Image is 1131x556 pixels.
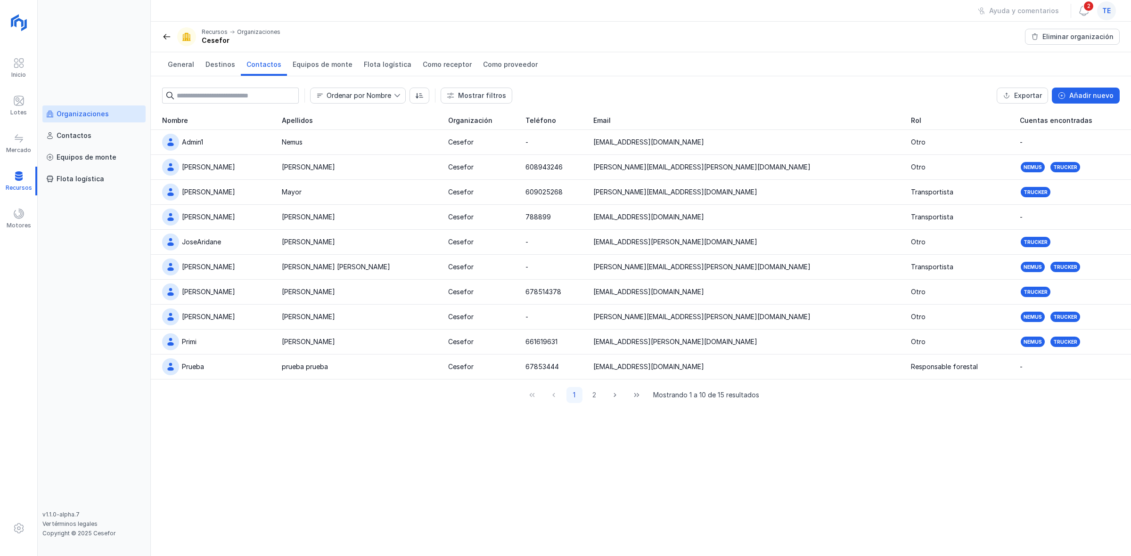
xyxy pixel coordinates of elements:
[1020,212,1023,222] div: -
[1024,338,1042,345] div: Nemus
[282,237,335,247] div: [PERSON_NAME]
[525,212,551,222] div: 788899
[282,187,302,197] div: Mayor
[182,162,235,172] div: [PERSON_NAME]
[441,88,512,104] button: Mostrar filtros
[911,312,926,322] div: Otro
[593,237,757,247] div: [EMAIL_ADDRESS][PERSON_NAME][DOMAIN_NAME]
[42,511,146,518] div: v1.1.0-alpha.7
[911,162,926,172] div: Otro
[182,287,235,297] div: [PERSON_NAME]
[42,149,146,166] a: Equipos de monte
[182,212,235,222] div: [PERSON_NAME]
[202,36,280,45] div: Cesefor
[593,116,611,125] span: Email
[911,337,926,346] div: Otro
[282,312,335,322] div: [PERSON_NAME]
[593,212,704,222] div: [EMAIL_ADDRESS][DOMAIN_NAME]
[593,162,811,172] div: [PERSON_NAME][EMAIL_ADDRESS][PERSON_NAME][DOMAIN_NAME]
[525,187,563,197] div: 609025268
[246,60,281,69] span: Contactos
[282,137,303,147] div: Nemus
[57,174,104,184] div: Flota logística
[205,60,235,69] span: Destinos
[182,137,203,147] div: Admin1
[448,312,474,322] div: Cesefor
[1102,6,1111,16] span: te
[525,116,556,125] span: Teléfono
[6,146,31,154] div: Mercado
[1042,32,1114,41] div: Eliminar organización
[1053,164,1077,170] div: Trucker
[448,212,474,222] div: Cesefor
[42,530,146,537] div: Copyright © 2025 Cesefor
[42,520,98,527] a: Ver términos legales
[911,262,953,272] div: Transportista
[525,287,561,297] div: 678514378
[525,312,528,322] div: -
[653,390,759,400] span: Mostrando 1 a 10 de 15 resultados
[1020,116,1092,125] span: Cuentas encontradas
[458,91,506,100] div: Mostrar filtros
[1024,314,1042,320] div: Nemus
[606,387,624,403] button: Next Page
[586,387,602,403] button: Page 2
[282,212,335,222] div: [PERSON_NAME]
[1024,264,1042,270] div: Nemus
[168,60,194,69] span: General
[162,52,200,76] a: General
[423,60,472,69] span: Como receptor
[593,187,757,197] div: [PERSON_NAME][EMAIL_ADDRESS][DOMAIN_NAME]
[1020,362,1023,371] div: -
[566,387,582,403] button: Page 1
[57,131,91,140] div: Contactos
[1024,289,1048,295] div: Trucker
[483,60,538,69] span: Como proveedor
[182,337,197,346] div: Primi
[593,312,811,322] div: [PERSON_NAME][EMAIL_ADDRESS][PERSON_NAME][DOMAIN_NAME]
[448,137,474,147] div: Cesefor
[282,337,335,346] div: [PERSON_NAME]
[911,187,953,197] div: Transportista
[364,60,411,69] span: Flota logística
[311,88,394,103] span: Nombre
[593,362,704,371] div: [EMAIL_ADDRESS][DOMAIN_NAME]
[202,28,228,36] div: Recursos
[448,187,474,197] div: Cesefor
[525,137,528,147] div: -
[911,237,926,247] div: Otro
[10,109,27,116] div: Lotes
[282,262,390,272] div: [PERSON_NAME] [PERSON_NAME]
[182,362,204,371] div: Prueba
[593,287,704,297] div: [EMAIL_ADDRESS][DOMAIN_NAME]
[525,237,528,247] div: -
[628,387,646,403] button: Last Page
[448,237,474,247] div: Cesefor
[282,116,313,125] span: Apellidos
[182,187,235,197] div: [PERSON_NAME]
[417,52,477,76] a: Como receptor
[525,262,528,272] div: -
[293,60,352,69] span: Equipos de monte
[42,105,146,122] a: Organizaciones
[11,71,26,79] div: Inicio
[1069,91,1114,100] div: Añadir nuevo
[593,262,811,272] div: [PERSON_NAME][EMAIL_ADDRESS][PERSON_NAME][DOMAIN_NAME]
[477,52,543,76] a: Como proveedor
[282,162,335,172] div: [PERSON_NAME]
[1024,239,1048,245] div: Trucker
[1025,29,1120,45] button: Eliminar organización
[282,362,328,371] div: prueba prueba
[525,162,563,172] div: 608943246
[911,137,926,147] div: Otro
[1014,91,1042,100] div: Exportar
[182,237,221,247] div: JoseAridane
[448,262,474,272] div: Cesefor
[241,52,287,76] a: Contactos
[287,52,358,76] a: Equipos de monte
[1053,338,1077,345] div: Trucker
[162,116,188,125] span: Nombre
[57,109,109,119] div: Organizaciones
[237,28,280,36] div: Organizaciones
[200,52,241,76] a: Destinos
